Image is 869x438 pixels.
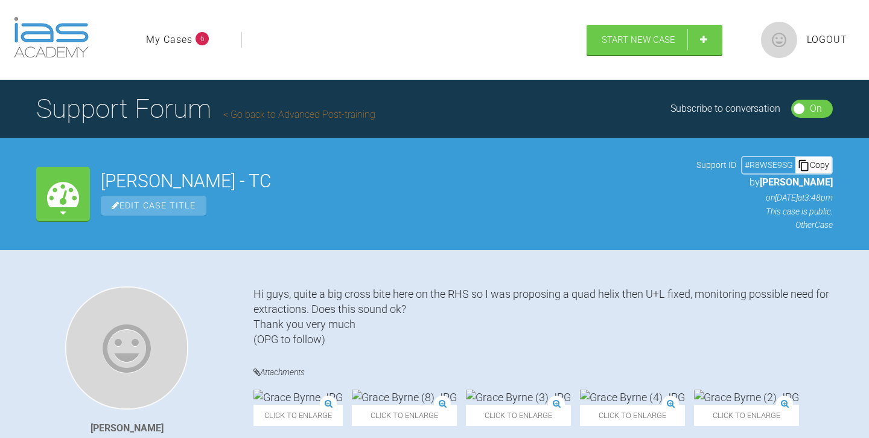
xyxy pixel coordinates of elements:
[253,286,833,347] div: Hi guys, quite a big cross bite here on the RHS so I was proposing a quad helix then U+L fixed, m...
[196,32,209,45] span: 6
[101,196,206,216] span: Edit Case Title
[101,172,686,190] h2: [PERSON_NAME] - TC
[694,390,799,405] img: Grace Byrne (2).JPG
[696,175,833,190] p: by
[580,405,685,426] span: Click to enlarge
[742,158,795,172] div: # R8WSE9SG
[587,25,722,55] a: Start New Case
[807,32,847,48] a: Logout
[36,88,375,130] h1: Support Forum
[761,22,797,58] img: profile.png
[810,101,822,117] div: On
[91,420,164,436] div: [PERSON_NAME]
[795,157,832,173] div: Copy
[466,405,571,426] span: Click to enlarge
[253,365,833,380] h4: Attachments
[65,286,188,410] img: Tom Crotty
[466,390,571,405] img: Grace Byrne (3).JPG
[694,405,799,426] span: Click to enlarge
[223,109,375,120] a: Go back to Advanced Post-training
[580,390,685,405] img: Grace Byrne (4).JPG
[602,34,675,45] span: Start New Case
[696,218,833,231] p: Other Case
[253,405,343,426] span: Click to enlarge
[253,390,343,405] img: Grace Byrne.JPG
[760,176,833,188] span: [PERSON_NAME]
[696,205,833,218] p: This case is public.
[352,405,457,426] span: Click to enlarge
[352,390,457,405] img: Grace Byrne (8).JPG
[146,32,193,48] a: My Cases
[14,17,89,58] img: logo-light.3e3ef733.png
[670,101,780,117] div: Subscribe to conversation
[696,191,833,204] p: on [DATE] at 3:48pm
[696,158,736,172] span: Support ID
